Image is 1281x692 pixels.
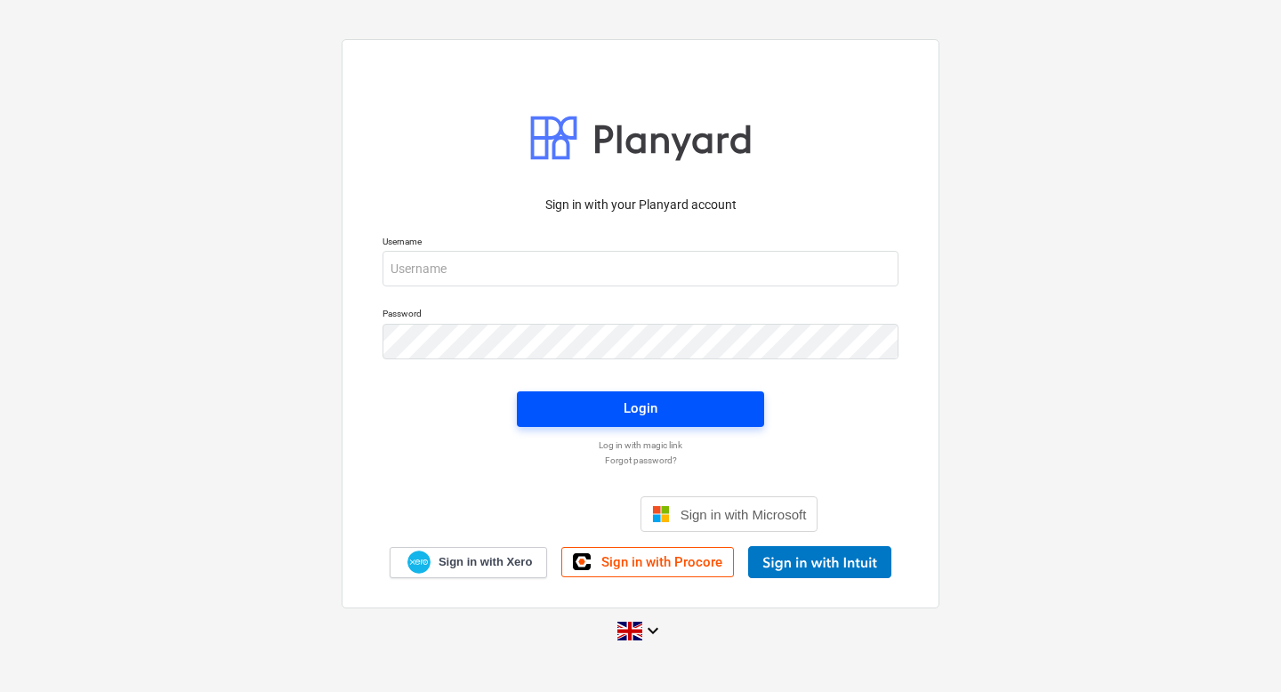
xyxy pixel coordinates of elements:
a: Sign in with Xero [390,547,548,578]
p: Sign in with your Planyard account [383,196,898,214]
input: Username [383,251,898,286]
a: Sign in with Procore [561,547,734,577]
span: Sign in with Procore [601,554,722,570]
button: Login [517,391,764,427]
div: Login [624,397,657,420]
a: Log in with magic link [374,439,907,451]
img: Microsoft logo [652,505,670,523]
img: Xero logo [407,551,431,575]
a: Forgot password? [374,455,907,466]
i: keyboard_arrow_down [642,620,664,641]
iframe: Sign in with Google Button [455,495,635,534]
p: Password [383,308,898,323]
span: Sign in with Xero [439,554,532,570]
p: Username [383,236,898,251]
span: Sign in with Microsoft [681,507,807,522]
